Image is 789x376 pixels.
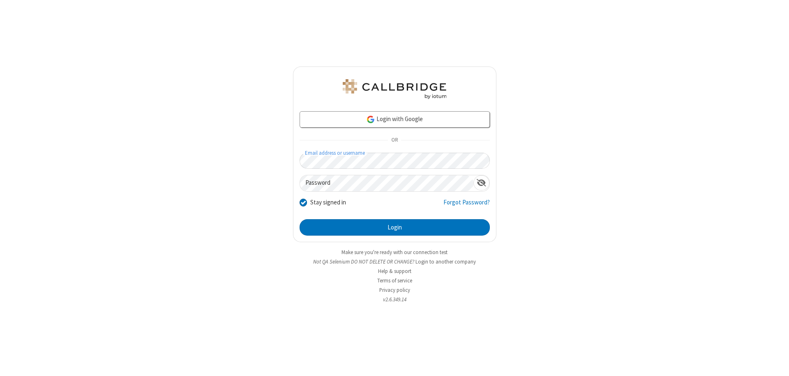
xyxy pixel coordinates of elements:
span: OR [388,135,401,146]
img: google-icon.png [366,115,375,124]
li: v2.6.349.14 [293,296,496,303]
button: Login to another company [415,258,476,266]
a: Terms of service [377,277,412,284]
input: Password [300,175,473,191]
a: Forgot Password? [443,198,490,213]
a: Help & support [378,268,411,275]
label: Stay signed in [310,198,346,207]
img: QA Selenium DO NOT DELETE OR CHANGE [341,79,448,99]
a: Make sure you're ready with our connection test [341,249,448,256]
a: Privacy policy [379,287,410,293]
a: Login with Google [300,111,490,128]
div: Show password [473,175,489,190]
button: Login [300,219,490,236]
input: Email address or username [300,153,490,169]
li: Not QA Selenium DO NOT DELETE OR CHANGE? [293,258,496,266]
